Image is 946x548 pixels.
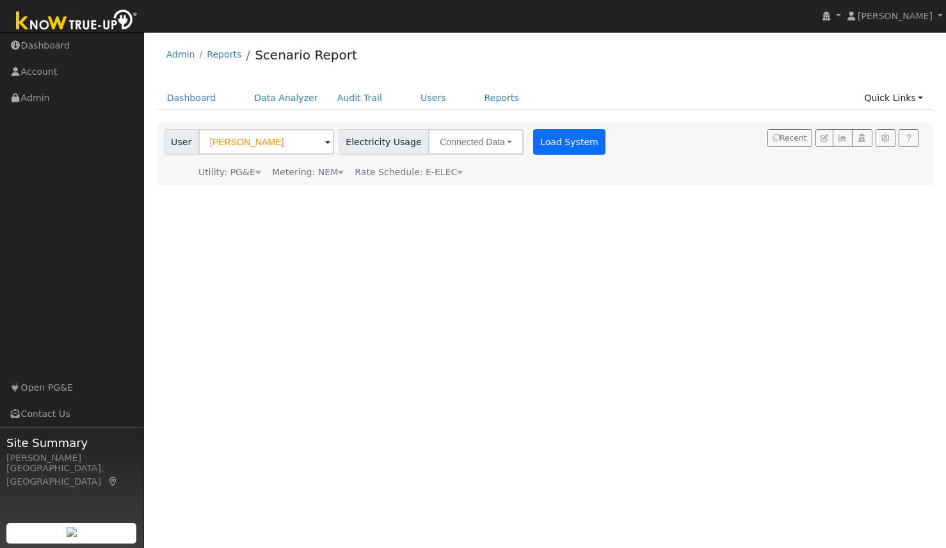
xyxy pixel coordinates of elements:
a: Admin [166,49,195,59]
img: Know True-Up [10,7,144,36]
button: Settings [876,129,895,147]
a: Scenario Report [255,47,357,63]
a: Data Analyzer [245,86,328,110]
div: Utility: PG&E [198,166,261,179]
button: Recent [767,129,812,147]
div: Metering: NEM [272,166,344,179]
input: Select a User [198,129,334,155]
a: Help Link [899,129,918,147]
a: Reports [207,49,241,59]
a: Reports [475,86,529,110]
span: Site Summary [6,434,137,451]
img: retrieve [67,527,77,537]
div: [GEOGRAPHIC_DATA], [GEOGRAPHIC_DATA] [6,462,137,489]
button: Load System [533,129,606,155]
a: Dashboard [157,86,226,110]
span: User [164,129,199,155]
span: Electricity Usage [339,129,429,155]
button: Connected Data [428,129,524,155]
span: Alias: HE1 [355,167,463,177]
a: Quick Links [854,86,933,110]
a: Audit Trail [328,86,392,110]
span: [PERSON_NAME] [858,11,933,21]
a: Map [108,476,119,487]
a: Users [411,86,456,110]
div: [PERSON_NAME] [6,451,137,465]
button: Edit User [815,129,833,147]
button: Multi-Series Graph [833,129,853,147]
button: Login As [852,129,872,147]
